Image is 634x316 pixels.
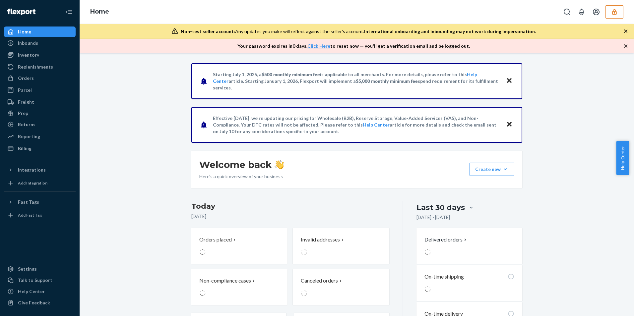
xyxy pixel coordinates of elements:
button: Open account menu [590,5,603,19]
p: Non-compliance cases [199,277,251,285]
button: Open notifications [575,5,588,19]
div: Reporting [18,133,40,140]
a: Inbounds [4,38,76,48]
button: Fast Tags [4,197,76,207]
span: International onboarding and inbounding may not work during impersonation. [364,28,536,34]
button: Orders placed [191,228,287,264]
span: $500 monthly minimum fee [262,72,320,77]
div: Inbounds [18,40,38,46]
button: Create new [470,163,514,176]
div: Freight [18,99,34,105]
a: Help Center [4,286,76,297]
div: Billing [18,145,32,152]
a: Settings [4,264,76,274]
div: Talk to Support [18,277,52,284]
button: Talk to Support [4,275,76,286]
div: Any updates you make will reflect against the seller's account. [181,28,536,35]
div: Returns [18,121,35,128]
div: Prep [18,110,28,117]
button: Integrations [4,165,76,175]
span: $5,000 monthly minimum fee [356,78,418,84]
div: Home [18,28,31,35]
button: Help Center [616,141,629,175]
div: Add Fast Tag [18,212,42,218]
div: Help Center [18,288,45,295]
div: Orders [18,75,34,81]
div: Integrations [18,167,46,173]
button: Delivered orders [424,236,468,243]
a: Billing [4,143,76,154]
p: Effective [DATE], we're updating our pricing for Wholesale (B2B), Reserve Storage, Value-Added Se... [213,115,500,135]
p: Your password expires in 0 days . to reset now — you'll get a verification email and be logged out. [237,43,470,49]
a: Orders [4,73,76,83]
a: Returns [4,119,76,130]
button: Close [505,76,514,86]
button: Canceled orders [293,269,389,305]
div: Replenishments [18,64,53,70]
a: Click Here [307,43,330,49]
button: Close Navigation [62,5,76,19]
span: Non-test seller account: [181,28,235,34]
div: Last 30 days [416,202,465,213]
a: Parcel [4,85,76,95]
div: Settings [18,266,37,272]
p: Orders placed [199,236,232,243]
div: Fast Tags [18,199,39,205]
a: Add Integration [4,178,76,188]
p: Canceled orders [301,277,338,285]
button: Give Feedback [4,297,76,308]
div: Add Integration [18,180,47,186]
a: Home [4,26,76,37]
ol: breadcrumbs [85,2,114,22]
button: Close [505,120,514,130]
a: Replenishments [4,62,76,72]
p: On-time shipping [424,273,464,281]
p: Here’s a quick overview of your business [199,173,284,180]
div: Give Feedback [18,299,50,306]
button: Non-compliance cases [191,269,287,305]
img: hand-wave emoji [275,160,284,169]
button: Invalid addresses [293,228,389,264]
a: Reporting [4,131,76,142]
h1: Welcome back [199,159,284,171]
a: Home [90,8,109,15]
a: Inventory [4,50,76,60]
a: Prep [4,108,76,119]
img: Flexport logo [7,9,35,15]
h3: Today [191,201,389,212]
button: Open Search Box [560,5,574,19]
p: [DATE] [191,213,389,220]
a: Help Center [363,122,390,128]
p: Starting July 1, 2025, a is applicable to all merchants. For more details, please refer to this a... [213,71,500,91]
a: Add Fast Tag [4,210,76,221]
p: [DATE] - [DATE] [416,214,450,221]
div: Inventory [18,52,39,58]
p: Invalid addresses [301,236,340,243]
a: Freight [4,97,76,107]
div: Parcel [18,87,32,93]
